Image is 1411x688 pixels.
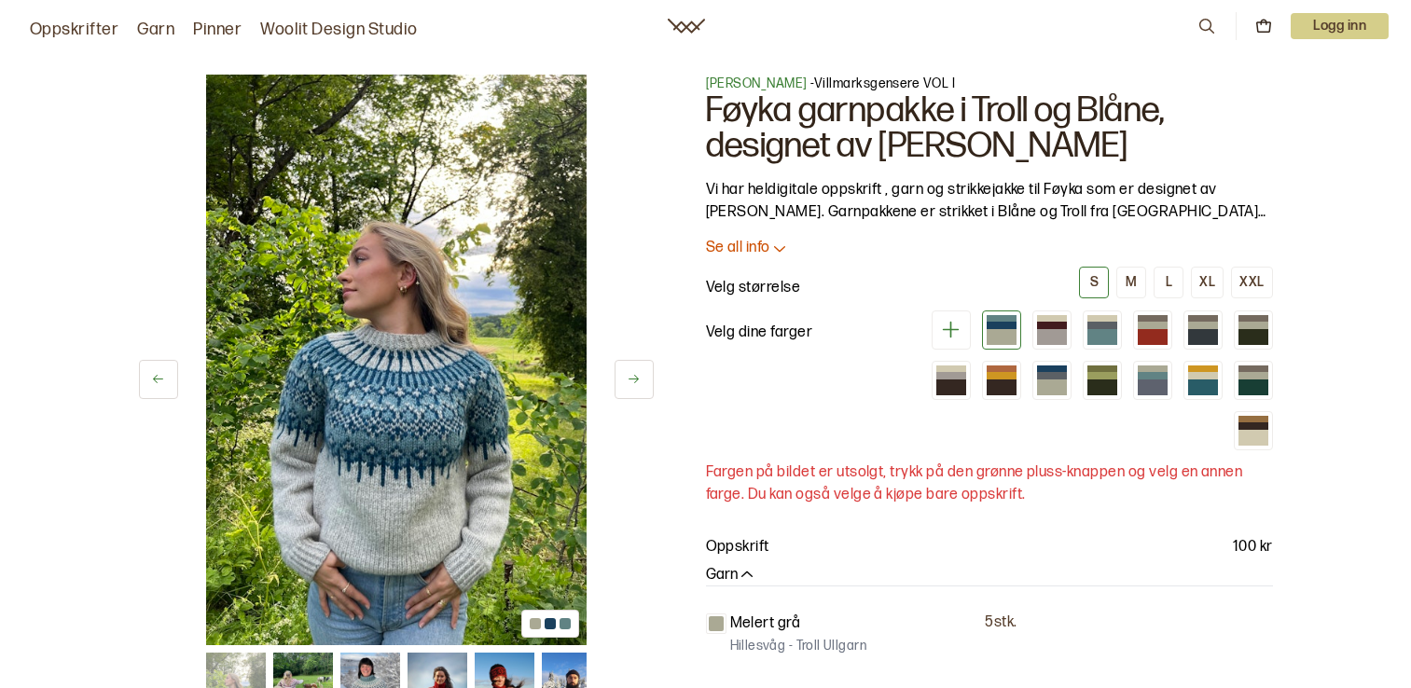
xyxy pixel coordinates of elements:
[982,310,1021,350] div: Grå og turkis (utsolgt)
[730,612,801,635] p: Melert grå
[1079,267,1109,298] button: S
[1234,411,1273,450] div: Ubleket hvit (utsolgt)
[706,461,1273,506] p: Fargen på bildet er utsolgt, trykk på den grønne pluss-knappen og velg en annen farge. Du kan ogs...
[1032,310,1072,350] div: Lys brun melert Troll (utsolgt)
[1166,274,1172,291] div: L
[985,613,1017,633] p: 5 stk.
[706,179,1273,224] p: Vi har heldigitale oppskrift , garn og strikkejakke til Føyka som er designet av [PERSON_NAME]. G...
[1083,361,1122,400] div: Jaktgrønn og Lime (utsolgt)
[1183,361,1223,400] div: Turkis og oker (utsolgt)
[1234,361,1273,400] div: Grønn og grå (utsolgt)
[1239,274,1264,291] div: XXL
[1154,267,1183,298] button: L
[706,239,1273,258] button: Se all info
[706,566,756,585] button: Garn
[706,536,769,558] p: Oppskrift
[1199,274,1215,291] div: XL
[1183,310,1223,350] div: Koksgrå Troll (utsolgt)
[1133,310,1172,350] div: Rød Blåne (utsolgt)
[30,17,118,43] a: Oppskrifter
[706,322,813,344] p: Velg dine farger
[1032,361,1072,400] div: Grå og Petrol (utsolgt)
[206,75,587,645] img: Bilde av oppskrift
[1191,267,1224,298] button: XL
[706,277,801,299] p: Velg størrelse
[1233,536,1273,558] p: 100 kr
[668,19,705,34] a: Woolit
[982,361,1021,400] div: Brun og oransje (utsolgt)
[1231,267,1272,298] button: XXL
[932,361,971,400] div: Brun og beige (utsolgt)
[1234,310,1273,350] div: Jaktgrønn Troll (utsolgt)
[706,93,1273,164] h1: Føyka garnpakke i Troll og Blåne, designet av [PERSON_NAME]
[193,17,242,43] a: Pinner
[706,239,770,258] p: Se all info
[1133,361,1172,400] div: Blå (utsolgt)
[1291,13,1389,39] button: User dropdown
[730,637,867,655] p: Hillesvåg - Troll Ullgarn
[706,76,808,91] a: [PERSON_NAME]
[706,75,1273,93] p: - Villmarksgensere VOL I
[1116,267,1146,298] button: M
[260,17,418,43] a: Woolit Design Studio
[1083,310,1122,350] div: Turkis (utsolgt)
[1126,274,1137,291] div: M
[1090,274,1099,291] div: S
[137,17,174,43] a: Garn
[1291,13,1389,39] p: Logg inn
